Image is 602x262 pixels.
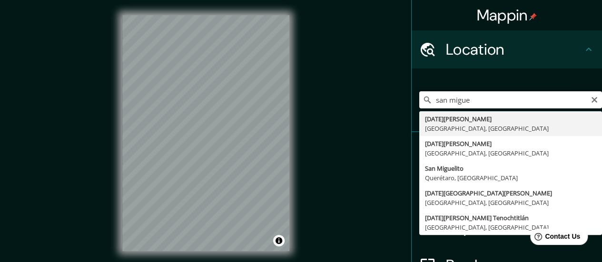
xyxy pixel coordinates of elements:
div: [GEOGRAPHIC_DATA], [GEOGRAPHIC_DATA] [425,198,596,207]
div: [GEOGRAPHIC_DATA], [GEOGRAPHIC_DATA] [425,148,596,158]
img: pin-icon.png [529,13,537,20]
div: Location [412,30,602,68]
div: Layout [412,208,602,246]
button: Clear [591,95,598,104]
div: Querétaro, [GEOGRAPHIC_DATA] [425,173,596,183]
button: Toggle attribution [273,235,285,246]
canvas: Map [122,15,289,251]
div: [DATE][PERSON_NAME] Tenochtitlán [425,213,596,223]
h4: Layout [446,218,583,237]
div: [DATE][GEOGRAPHIC_DATA][PERSON_NAME] [425,188,596,198]
div: Style [412,170,602,208]
iframe: Help widget launcher [517,225,592,252]
h4: Location [446,40,583,59]
div: San Miguelito [425,164,596,173]
div: [DATE][PERSON_NAME] [425,139,596,148]
div: [GEOGRAPHIC_DATA], [GEOGRAPHIC_DATA] [425,124,596,133]
div: [DATE][PERSON_NAME] [425,114,596,124]
h4: Mappin [477,6,537,25]
input: Pick your city or area [419,91,602,108]
div: Pins [412,132,602,170]
div: [GEOGRAPHIC_DATA], [GEOGRAPHIC_DATA] [425,223,596,232]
